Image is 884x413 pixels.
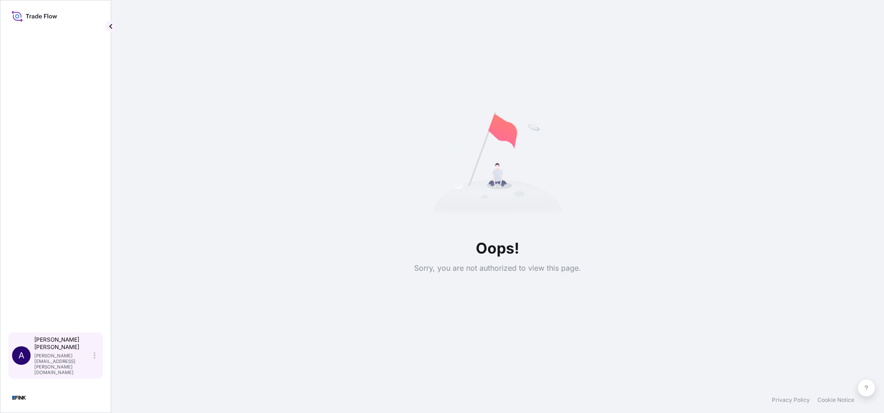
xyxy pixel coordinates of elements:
p: Oops! [414,237,581,260]
p: [PERSON_NAME] [PERSON_NAME] [34,336,92,351]
img: organization-logo [12,390,26,405]
a: Cookie Notice [817,396,854,404]
p: Sorry, you are not authorized to view this page. [414,263,581,273]
p: [PERSON_NAME][EMAIL_ADDRESS][PERSON_NAME][DOMAIN_NAME] [34,353,92,375]
span: A [19,351,24,360]
a: Privacy Policy [772,396,810,404]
